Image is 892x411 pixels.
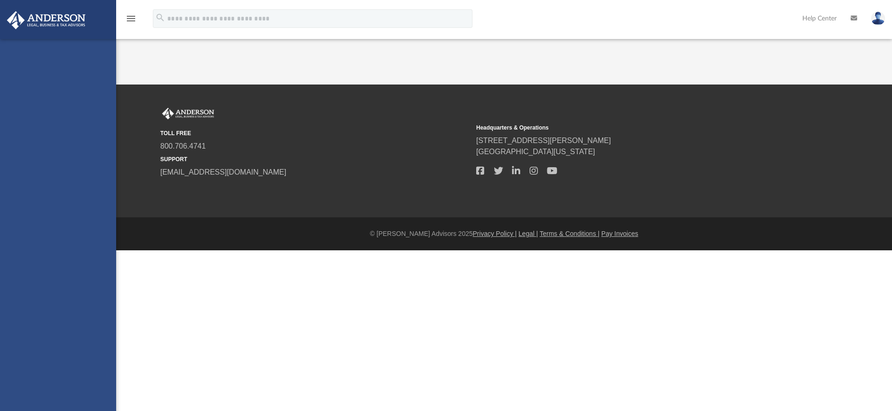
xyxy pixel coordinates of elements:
i: menu [125,13,137,24]
a: [GEOGRAPHIC_DATA][US_STATE] [476,148,595,156]
img: Anderson Advisors Platinum Portal [4,11,88,29]
a: Privacy Policy | [473,230,517,237]
a: [STREET_ADDRESS][PERSON_NAME] [476,137,611,144]
small: TOLL FREE [160,129,470,137]
small: Headquarters & Operations [476,124,786,132]
a: 800.706.4741 [160,142,206,150]
small: SUPPORT [160,155,470,163]
i: search [155,13,165,23]
a: Terms & Conditions | [540,230,600,237]
img: User Pic [871,12,885,25]
a: menu [125,18,137,24]
img: Anderson Advisors Platinum Portal [160,108,216,120]
a: Legal | [518,230,538,237]
div: © [PERSON_NAME] Advisors 2025 [116,229,892,239]
a: Pay Invoices [601,230,638,237]
a: [EMAIL_ADDRESS][DOMAIN_NAME] [160,168,286,176]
